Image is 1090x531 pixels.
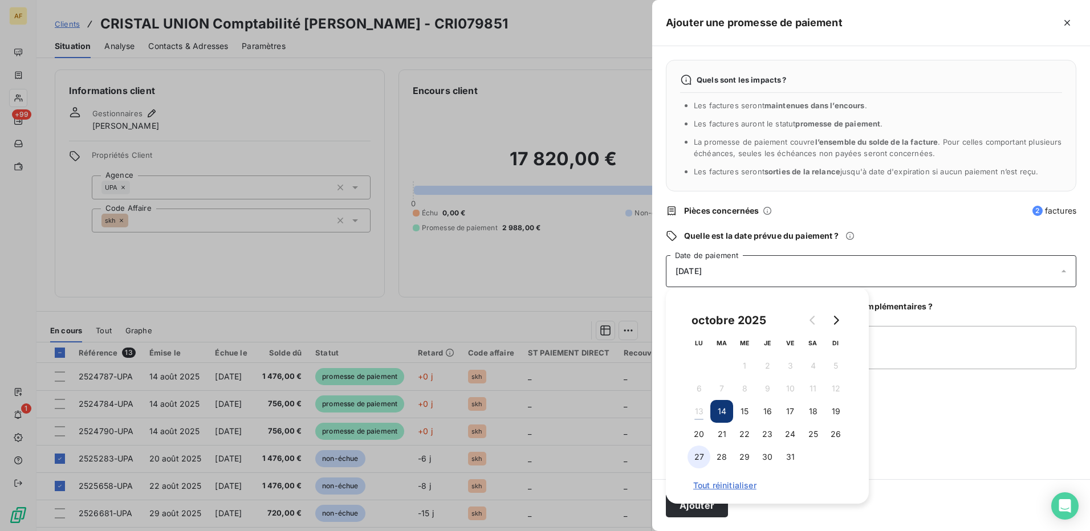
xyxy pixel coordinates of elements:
[684,230,839,242] span: Quelle est la date prévue du paiement ?
[688,423,710,446] button: 20
[697,75,787,84] span: Quels sont les impacts ?
[779,400,802,423] button: 17
[694,167,1038,176] span: Les factures seront jusqu'à date d'expiration si aucun paiement n’est reçu.
[733,446,756,468] button: 29
[802,309,824,332] button: Go to previous month
[733,423,756,446] button: 22
[733,377,756,400] button: 8
[795,119,880,128] span: promesse de paiement
[1032,206,1043,216] span: 2
[824,400,847,423] button: 19
[688,377,710,400] button: 6
[802,332,824,354] th: samedi
[824,423,847,446] button: 26
[779,332,802,354] th: vendredi
[756,332,779,354] th: jeudi
[694,101,867,110] span: Les factures seront .
[666,15,843,31] h5: Ajouter une promesse de paiement
[824,332,847,354] th: dimanche
[756,354,779,377] button: 2
[764,101,865,110] span: maintenues dans l’encours
[1051,492,1079,520] div: Open Intercom Messenger
[802,354,824,377] button: 4
[733,400,756,423] button: 15
[694,137,1062,158] span: La promesse de paiement couvre . Pour celles comportant plusieurs échéances, seules les échéances...
[666,326,1076,369] textarea: [DATE]
[756,377,779,400] button: 9
[688,332,710,354] th: lundi
[756,400,779,423] button: 16
[779,377,802,400] button: 10
[779,446,802,468] button: 31
[802,400,824,423] button: 18
[824,354,847,377] button: 5
[710,377,733,400] button: 7
[676,267,702,276] span: [DATE]
[688,400,710,423] button: 13
[710,446,733,468] button: 28
[688,446,710,468] button: 27
[710,423,733,446] button: 21
[802,423,824,446] button: 25
[824,309,847,332] button: Go to next month
[756,423,779,446] button: 23
[710,400,733,423] button: 14
[1032,205,1076,217] span: factures
[688,311,770,329] div: octobre 2025
[802,377,824,400] button: 11
[693,481,841,490] span: Tout réinitialiser
[684,205,759,217] span: Pièces concernées
[710,332,733,354] th: mardi
[824,377,847,400] button: 12
[764,167,840,176] span: sorties de la relance
[733,332,756,354] th: mercredi
[779,354,802,377] button: 3
[779,423,802,446] button: 24
[694,119,883,128] span: Les factures auront le statut .
[666,493,728,517] button: Ajouter
[733,354,756,377] button: 1
[756,446,779,468] button: 30
[815,137,938,146] span: l’ensemble du solde de la facture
